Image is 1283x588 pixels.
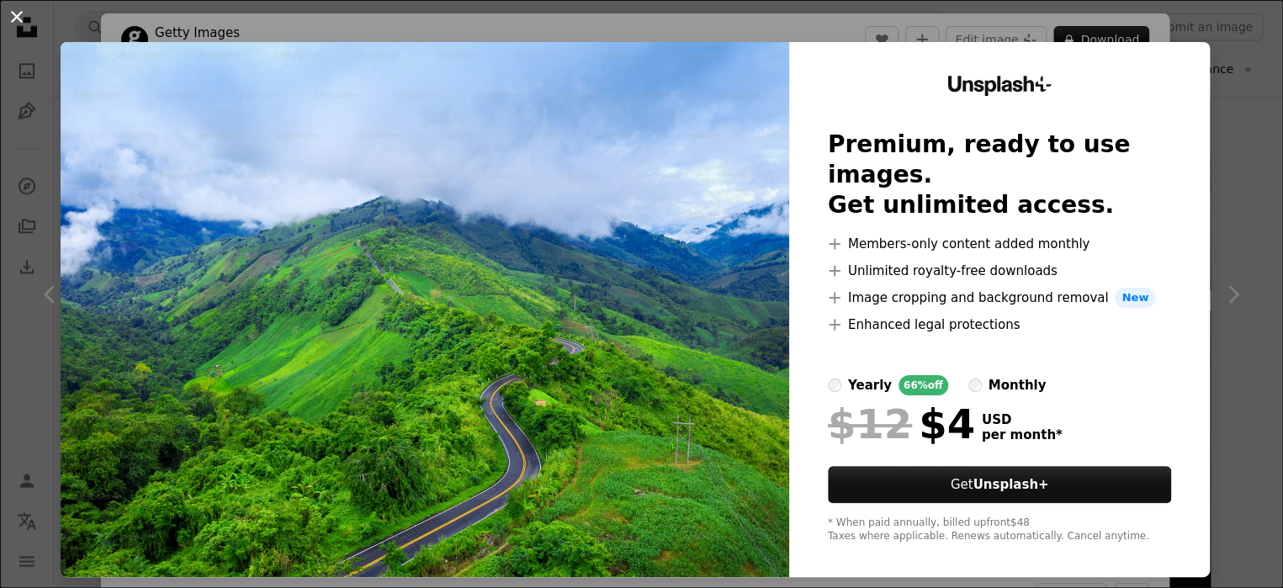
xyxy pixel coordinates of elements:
[828,130,1172,220] h2: Premium, ready to use images. Get unlimited access.
[1115,288,1155,308] span: New
[828,379,841,392] input: yearly66%off
[828,402,975,446] div: $4
[828,288,1172,308] li: Image cropping and background removal
[828,516,1172,543] div: * When paid annually, billed upfront $48 Taxes where applicable. Renews automatically. Cancel any...
[828,466,1172,503] button: GetUnsplash+
[973,477,1048,492] strong: Unsplash+
[982,412,1063,427] span: USD
[828,261,1172,281] li: Unlimited royalty-free downloads
[989,375,1047,395] div: monthly
[982,427,1063,442] span: per month *
[848,375,892,395] div: yearly
[828,402,912,446] span: $12
[828,234,1172,254] li: Members-only content added monthly
[899,375,948,395] div: 66% off
[968,379,982,392] input: monthly
[828,315,1172,335] li: Enhanced legal protections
